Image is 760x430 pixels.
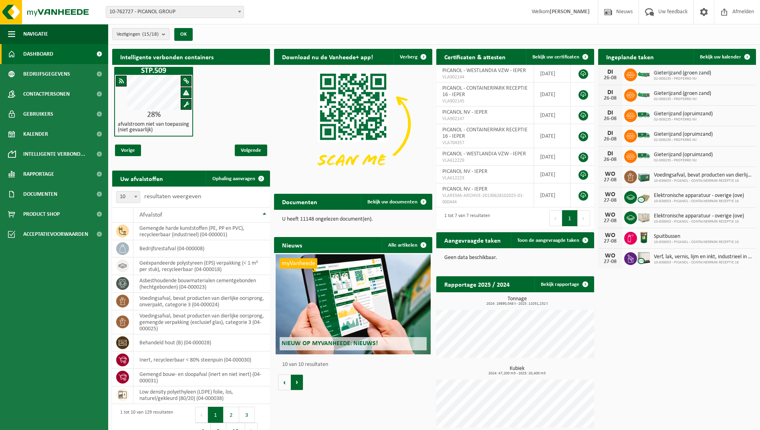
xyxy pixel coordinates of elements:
span: PICANOL - CONTAINERPARK RECEPTIE 16 - IEPER [442,85,528,98]
td: gemengde harde kunststoffen (PE, PP en PVC), recycleerbaar (industrieel) (04-000001) [133,223,270,240]
h2: Ingeplande taken [598,49,662,64]
button: Vestigingen(15/18) [112,28,169,40]
span: 02-009235 - PROFERRO NV [654,117,713,122]
span: Vorige [115,145,141,156]
h2: Download nu de Vanheede+ app! [274,49,381,64]
div: 27-08 [602,177,618,183]
h2: Nieuws [274,237,310,253]
span: Gieterijzand (opruimzand) [654,111,713,117]
span: Nieuw op myVanheede: Nieuws! [282,340,378,347]
span: Verberg [400,54,417,60]
div: DI [602,110,618,116]
div: WO [602,171,618,177]
span: 10-838653 - PICANOL - CONTAINERPARK RECEPTIE 16 [654,219,744,224]
td: [DATE] [534,124,571,148]
button: Next [578,210,590,226]
td: [DATE] [534,148,571,166]
div: 26-08 [602,96,618,101]
a: Ophaling aanvragen [206,171,269,187]
span: 10-838653 - PICANOL - CONTAINERPARK RECEPTIE 16 [654,179,752,183]
a: Bekijk uw kalender [693,49,755,65]
span: Gieterijzand (opruimzand) [654,152,713,158]
h2: Intelligente verbonden containers [112,49,270,64]
h2: Rapportage 2025 / 2024 [436,276,518,292]
p: Geen data beschikbaar. [444,255,586,261]
img: HK-XC-15-GN-00 [637,91,651,98]
div: 26-08 [602,137,618,142]
div: 26-08 [602,116,618,122]
a: Alle artikelen [382,237,431,253]
td: [DATE] [534,82,571,106]
span: VLAREMA-ARCHIVE-20130628102025-01-000444 [442,193,528,205]
button: Previous [549,210,562,226]
span: PICANOL NV - IEPER [442,109,488,115]
span: PICANOL - WESTLANDIA VZW - IEPER [442,68,526,74]
button: 1 [208,407,224,423]
span: Dashboard [23,44,53,64]
h4: afvalstroom niet van toepassing (niet gevaarlijk) [118,122,189,133]
span: myVanheede [280,258,317,269]
div: DI [602,151,618,157]
span: Bekijk uw certificaten [532,54,579,60]
h1: STP.509 [116,67,191,75]
h3: Kubiek [440,366,594,376]
td: geëxpandeerde polystyreen (EPS) verpakking (< 1 m² per stuk), recycleerbaar (04-000018) [133,257,270,275]
button: 3 [239,407,255,423]
span: Intelligente verbond... [23,144,85,164]
span: Rapportage [23,164,54,184]
div: DI [602,130,618,137]
td: low density polyethyleen (LDPE) folie, los, naturel/gekleurd (80/20) (04-000038) [133,386,270,404]
span: Ophaling aanvragen [212,176,255,181]
div: 27-08 [602,239,618,244]
img: HK-XC-15-GN-00 [637,70,651,78]
span: 10-838653 - PICANOL - CONTAINERPARK RECEPTIE 16 [654,260,752,265]
span: 10 [116,191,140,203]
div: 27-08 [602,218,618,224]
td: inert, recycleerbaar < 80% steenpuin (04-000030) [133,352,270,369]
button: Vorige [278,374,291,390]
span: 02-009235 - PROFERRO NV [654,76,711,81]
a: Bekijk rapportage [534,276,593,292]
span: Gebruikers [23,104,53,124]
span: 10-762727 - PICANOL GROUP [106,6,244,18]
div: WO [602,232,618,239]
td: [DATE] [534,65,571,82]
span: VLA612223 [442,175,528,181]
span: Vestigingen [117,28,159,40]
span: Gieterijzand (opruimzand) [654,131,713,138]
img: Download de VHEPlus App [274,65,432,183]
img: BL-SO-LV [637,129,651,142]
td: behandeld hout (B) (04-000028) [133,334,270,352]
span: 02-009235 - PROFERRO NV [654,97,711,102]
button: 1 [562,210,578,226]
img: BL-SO-LV [637,149,651,163]
a: myVanheede Nieuw op myVanheede: Nieuws! [276,254,430,354]
button: 2 [224,407,239,423]
span: 02-009235 - PROFERRO NV [654,138,713,143]
span: Elektronische apparatuur - overige (ove) [654,193,744,199]
div: 26-08 [602,75,618,81]
td: gemengd bouw- en sloopafval (inert en niet inert) (04-000031) [133,369,270,386]
span: Verf, lak, vernis, lijm en inkt, industrieel in ibc [654,254,752,260]
span: 10-838653 - PICANOL - CONTAINERPARK RECEPTIE 16 [654,199,744,204]
span: Product Shop [23,204,60,224]
button: Volgende [291,374,303,390]
h2: Uw afvalstoffen [112,171,171,186]
span: Bekijk uw kalender [700,54,741,60]
a: Bekijk uw certificaten [526,49,593,65]
img: BL-SO-LV [637,108,651,122]
div: 27-08 [602,259,618,265]
span: Bekijk uw documenten [367,199,417,205]
span: Gieterijzand (groen zand) [654,90,711,97]
span: PICANOL - CONTAINERPARK RECEPTIE 16 - IEPER [442,127,528,139]
div: WO [602,191,618,198]
span: Elektronische apparatuur - overige (ove) [654,213,744,219]
button: OK [174,28,193,41]
img: PB-WB-0960-WDN-00-00 [637,210,651,224]
span: PICANOL NV - IEPER [442,169,488,175]
span: Volgende [235,145,267,156]
span: Acceptatievoorwaarden [23,224,88,244]
span: VLA902144 [442,74,528,80]
img: PB-LB-0680-HPE-GN-01 [637,169,651,183]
